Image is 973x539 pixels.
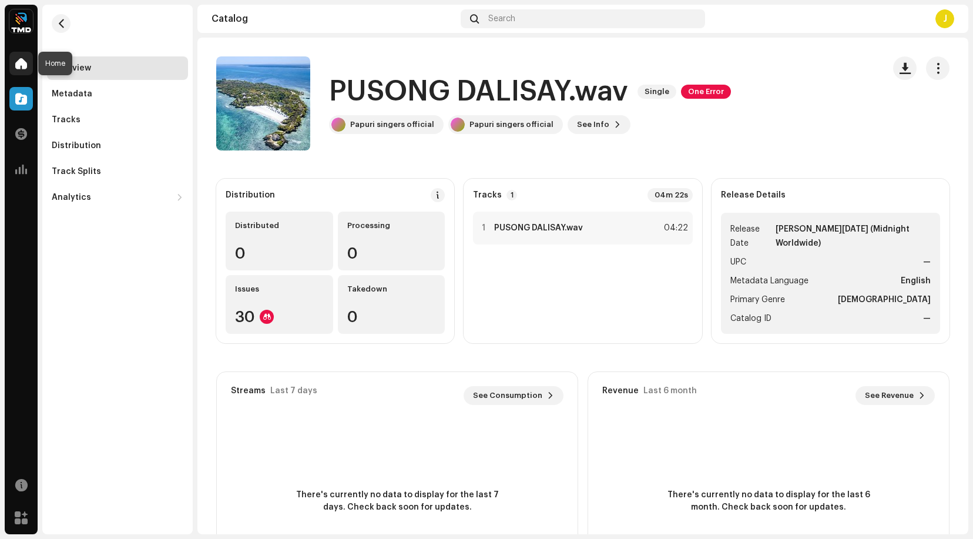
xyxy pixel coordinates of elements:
[52,89,92,99] div: Metadata
[47,108,188,132] re-m-nav-item: Tracks
[270,386,317,396] div: Last 7 days
[901,274,931,288] strong: English
[681,85,731,99] span: One Error
[488,14,515,24] span: Search
[47,186,188,209] re-m-nav-dropdown: Analytics
[464,386,563,405] button: See Consumption
[329,73,628,111] h1: PUSONG DALISAY.wav
[347,284,436,294] div: Takedown
[730,312,771,326] span: Catalog ID
[347,221,436,230] div: Processing
[226,190,275,200] div: Distribution
[9,9,33,33] img: 622bc8f8-b98b-49b5-8c6c-3a84fb01c0a0
[602,386,639,396] div: Revenue
[865,384,914,407] span: See Revenue
[730,274,808,288] span: Metadata Language
[935,9,954,28] div: J
[350,120,434,129] div: Papuri singers official
[52,193,91,202] div: Analytics
[47,160,188,183] re-m-nav-item: Track Splits
[47,134,188,158] re-m-nav-item: Distribution
[568,115,630,134] button: See Info
[730,255,746,269] span: UPC
[494,223,583,233] strong: PUSONG DALISAY.wav
[730,222,773,250] span: Release Date
[663,489,874,514] span: There's currently no data to display for the last 6 month. Check back soon for updates.
[838,293,931,307] strong: [DEMOGRAPHIC_DATA]
[721,190,786,200] strong: Release Details
[52,167,101,176] div: Track Splits
[730,293,785,307] span: Primary Genre
[52,63,91,73] div: Overview
[47,56,188,80] re-m-nav-item: Overview
[647,188,693,202] div: 04m 22s
[291,489,503,514] span: There's currently no data to display for the last 7 days. Check back soon for updates.
[923,255,931,269] strong: —
[855,386,935,405] button: See Revenue
[643,386,697,396] div: Last 6 month
[235,221,324,230] div: Distributed
[469,120,553,129] div: Papuri singers official
[212,14,456,24] div: Catalog
[47,82,188,106] re-m-nav-item: Metadata
[506,190,517,200] p-badge: 1
[473,190,502,200] strong: Tracks
[52,141,101,150] div: Distribution
[577,113,609,136] span: See Info
[923,312,931,326] strong: —
[231,386,266,396] div: Streams
[638,85,676,99] span: Single
[473,384,542,407] span: See Consumption
[52,115,80,125] div: Tracks
[776,222,931,250] strong: [PERSON_NAME][DATE] (Midnight Worldwide)
[662,221,688,235] div: 04:22
[235,284,324,294] div: Issues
